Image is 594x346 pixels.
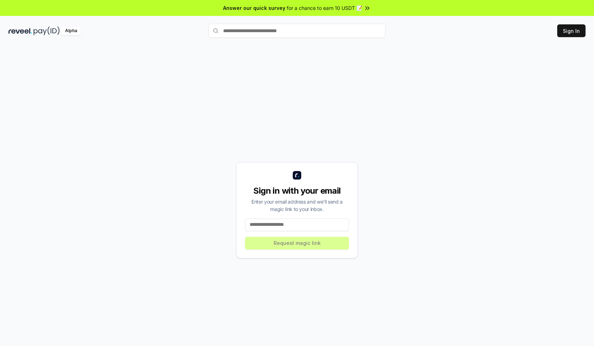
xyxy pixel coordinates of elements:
[245,185,349,197] div: Sign in with your email
[245,198,349,213] div: Enter your email address and we’ll send a magic link to your inbox.
[293,171,301,180] img: logo_small
[223,4,285,12] span: Answer our quick survey
[61,27,81,35] div: Alpha
[8,27,32,35] img: reveel_dark
[557,24,586,37] button: Sign In
[34,27,60,35] img: pay_id
[287,4,362,12] span: for a chance to earn 10 USDT 📝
